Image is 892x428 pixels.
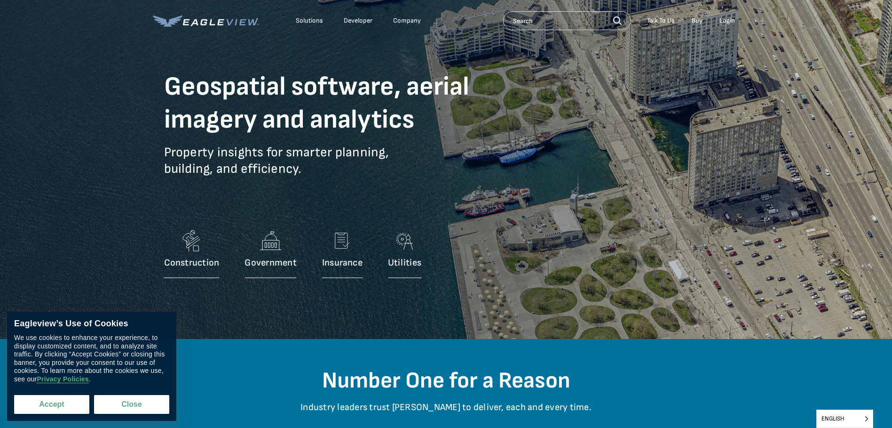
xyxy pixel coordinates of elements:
[164,71,503,137] h1: Geospatial software, aerial imagery and analytics
[388,257,421,269] p: Utilities
[296,16,323,25] div: Solutions
[816,410,873,428] aside: Language selected: English
[719,16,735,25] div: Login
[94,395,169,414] button: Close
[164,226,220,283] a: Construction
[322,226,363,283] a: Insurance
[37,375,88,383] a: Privacy Policies
[344,16,372,25] a: Developer
[171,402,721,428] p: Industry leaders trust [PERSON_NAME] to deliver, each and every time.
[164,257,220,269] p: Construction
[164,144,503,191] p: Property insights for smarter planning, building, and efficiency.
[647,16,675,25] div: Talk To Us
[503,11,631,30] input: Search
[14,395,89,414] button: Accept
[171,367,721,395] h2: Number One for a Reason
[14,319,169,329] div: Eagleview’s Use of Cookies
[388,226,421,283] a: Utilities
[245,226,296,283] a: Government
[692,16,703,25] a: Buy
[245,257,296,269] p: Government
[322,257,363,269] p: Insurance
[817,410,873,428] span: English
[14,334,169,383] div: We use cookies to enhance your experience, to display customized content, and to analyze site tra...
[393,16,421,25] div: Company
